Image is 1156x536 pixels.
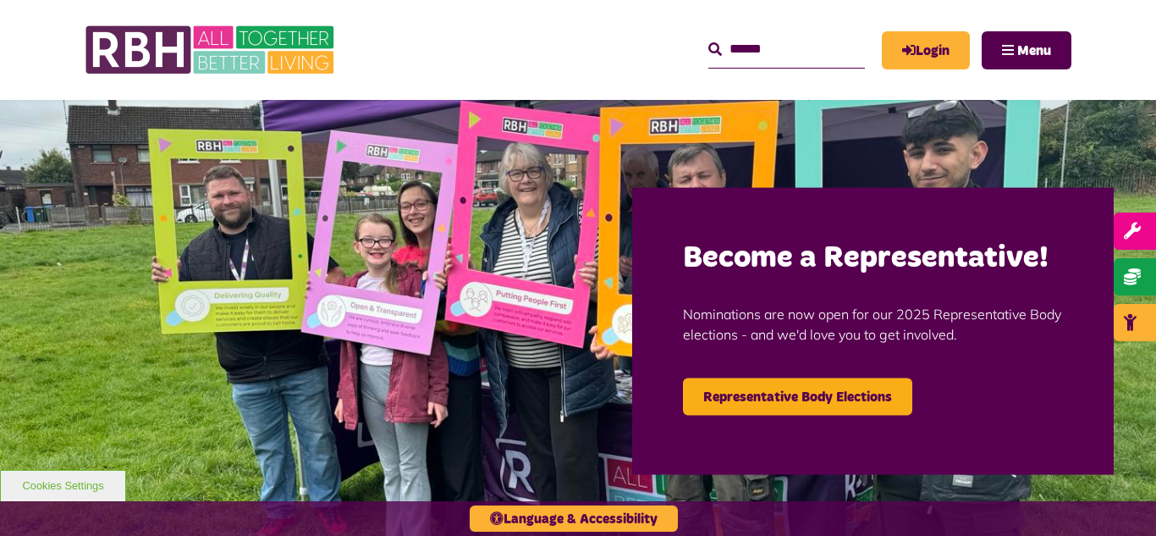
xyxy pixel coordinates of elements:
[982,31,1071,69] button: Navigation
[1017,44,1051,58] span: Menu
[85,17,339,83] img: RBH
[683,238,1063,278] h2: Become a Representative!
[470,506,678,532] button: Language & Accessibility
[882,31,970,69] a: MyRBH
[683,378,912,415] a: Representative Body Elections
[683,278,1063,369] p: Nominations are now open for our 2025 Representative Body elections - and we'd love you to get in...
